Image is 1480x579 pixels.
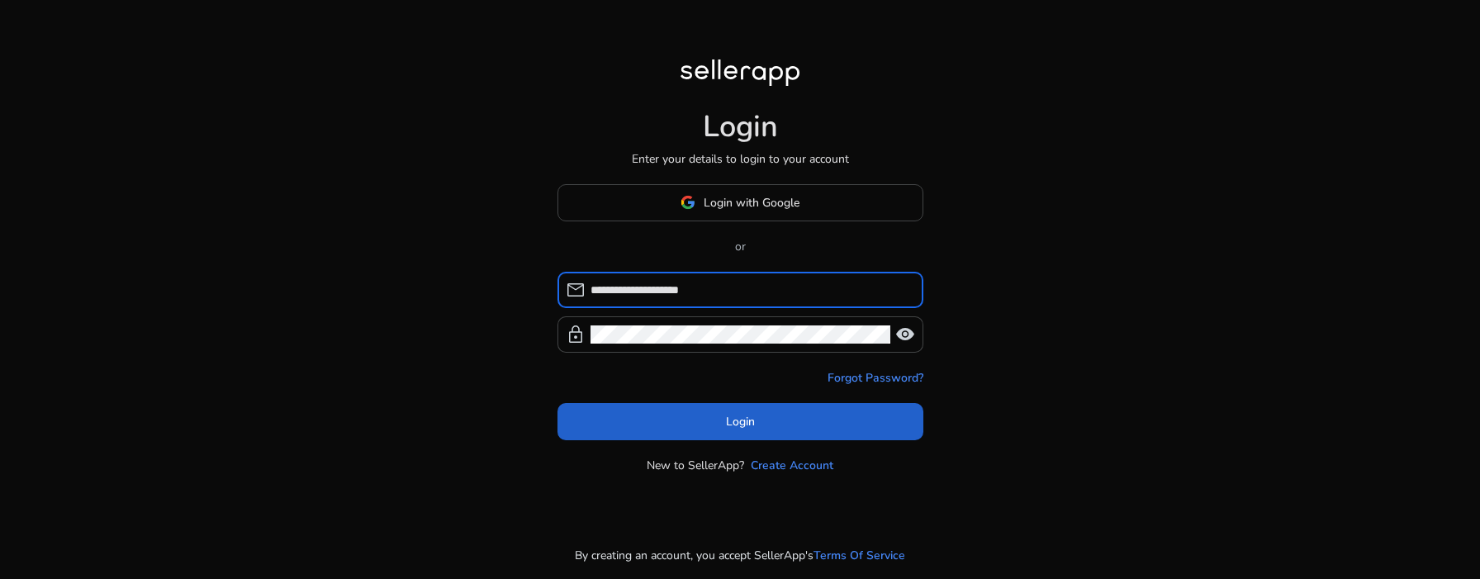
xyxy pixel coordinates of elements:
[566,280,586,300] span: mail
[828,369,923,387] a: Forgot Password?
[704,194,799,211] span: Login with Google
[557,238,923,255] p: or
[703,109,778,145] h1: Login
[566,325,586,344] span: lock
[632,150,849,168] p: Enter your details to login to your account
[751,457,833,474] a: Create Account
[647,457,744,474] p: New to SellerApp?
[557,403,923,440] button: Login
[814,547,905,564] a: Terms Of Service
[895,325,915,344] span: visibility
[681,195,695,210] img: google-logo.svg
[557,184,923,221] button: Login with Google
[726,413,755,430] span: Login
